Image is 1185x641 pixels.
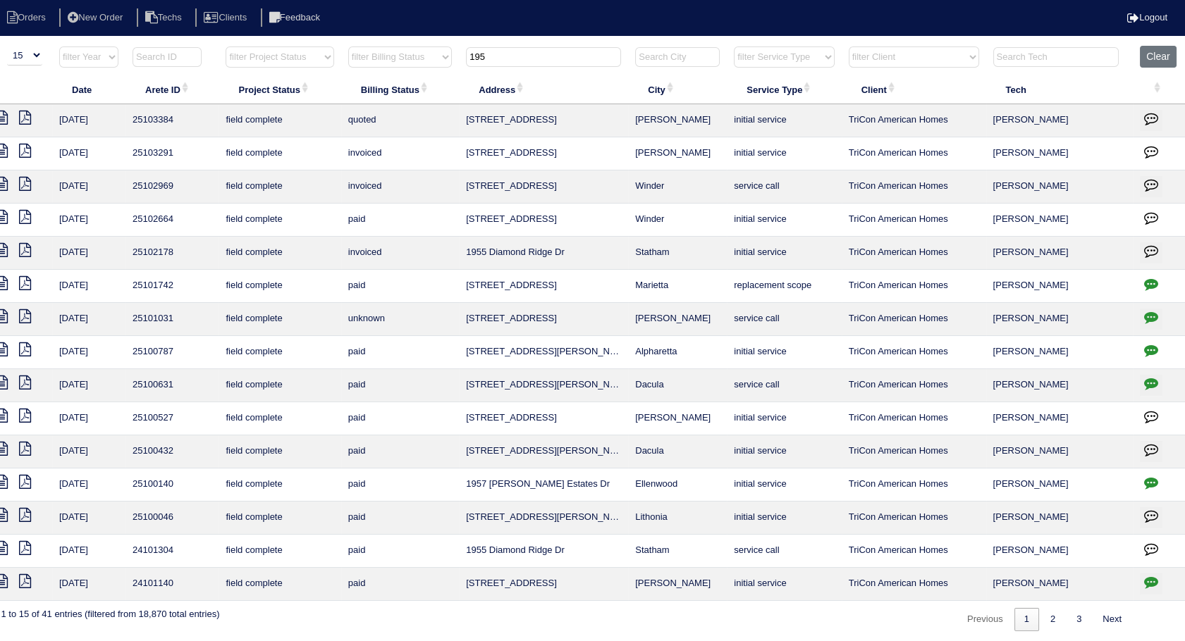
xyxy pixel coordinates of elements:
[52,170,125,204] td: [DATE]
[986,303,1134,336] td: [PERSON_NAME]
[341,104,459,137] td: quoted
[137,12,193,23] a: Techs
[125,402,219,435] td: 25100527
[341,402,459,435] td: paid
[986,104,1134,137] td: [PERSON_NAME]
[986,336,1134,369] td: [PERSON_NAME]
[1067,608,1091,631] a: 3
[727,137,841,170] td: initial service
[986,568,1134,601] td: [PERSON_NAME]
[341,535,459,568] td: paid
[459,568,628,601] td: [STREET_ADDRESS]
[125,336,219,369] td: 25100787
[219,502,340,535] td: field complete
[125,237,219,270] td: 25102178
[125,303,219,336] td: 25101031
[727,535,841,568] td: service call
[125,535,219,568] td: 24101304
[341,303,459,336] td: unknown
[133,47,202,67] input: Search ID
[219,402,340,435] td: field complete
[219,137,340,170] td: field complete
[219,204,340,237] td: field complete
[628,75,727,104] th: City: activate to sort column ascending
[842,137,986,170] td: TriCon American Homes
[219,568,340,601] td: field complete
[341,468,459,502] td: paid
[628,270,727,303] td: Marietta
[993,47,1119,67] input: Search Tech
[628,204,727,237] td: Winder
[219,369,340,402] td: field complete
[842,170,986,204] td: TriCon American Homes
[842,303,986,336] td: TriCon American Homes
[842,104,986,137] td: TriCon American Homes
[52,104,125,137] td: [DATE]
[986,535,1134,568] td: [PERSON_NAME]
[727,369,841,402] td: service call
[842,336,986,369] td: TriCon American Homes
[727,270,841,303] td: replacement scope
[986,137,1134,170] td: [PERSON_NAME]
[842,435,986,468] td: TriCon American Homes
[842,75,986,104] th: Client: activate to sort column ascending
[459,170,628,204] td: [STREET_ADDRESS]
[459,502,628,535] td: [STREET_ADDRESS][PERSON_NAME]
[341,170,459,204] td: invoiced
[459,204,628,237] td: [STREET_ADDRESS]
[986,502,1134,535] td: [PERSON_NAME]
[628,369,727,402] td: Dacula
[59,8,134,27] li: New Order
[842,502,986,535] td: TriCon American Homes
[459,137,628,170] td: [STREET_ADDRESS]
[125,468,219,502] td: 25100140
[341,270,459,303] td: paid
[52,535,125,568] td: [DATE]
[195,8,258,27] li: Clients
[459,336,628,369] td: [STREET_ADDRESS][PERSON_NAME]
[628,104,727,137] td: [PERSON_NAME]
[628,402,727,435] td: [PERSON_NAME]
[986,402,1134,435] td: [PERSON_NAME]
[52,336,125,369] td: [DATE]
[219,104,340,137] td: field complete
[459,435,628,468] td: [STREET_ADDRESS][PERSON_NAME]
[727,435,841,468] td: initial service
[261,8,331,27] li: Feedback
[341,137,459,170] td: invoiced
[628,237,727,270] td: Statham
[125,104,219,137] td: 25103384
[842,535,986,568] td: TriCon American Homes
[341,568,459,601] td: paid
[986,75,1134,104] th: Tech
[986,204,1134,237] td: [PERSON_NAME]
[986,468,1134,502] td: [PERSON_NAME]
[459,369,628,402] td: [STREET_ADDRESS][PERSON_NAME]
[125,369,219,402] td: 25100631
[727,402,841,435] td: initial service
[219,435,340,468] td: field complete
[125,502,219,535] td: 25100046
[59,12,134,23] a: New Order
[628,435,727,468] td: Dacula
[727,336,841,369] td: initial service
[459,270,628,303] td: [STREET_ADDRESS]
[727,468,841,502] td: initial service
[842,270,986,303] td: TriCon American Homes
[628,303,727,336] td: [PERSON_NAME]
[986,369,1134,402] td: [PERSON_NAME]
[635,47,720,67] input: Search City
[842,402,986,435] td: TriCon American Homes
[986,237,1134,270] td: [PERSON_NAME]
[125,75,219,104] th: Arete ID: activate to sort column ascending
[1014,608,1039,631] a: 1
[727,204,841,237] td: initial service
[52,435,125,468] td: [DATE]
[842,568,986,601] td: TriCon American Homes
[727,502,841,535] td: initial service
[459,303,628,336] td: [STREET_ADDRESS]
[195,12,258,23] a: Clients
[459,535,628,568] td: 1955 Diamond Ridge Dr
[219,336,340,369] td: field complete
[341,435,459,468] td: paid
